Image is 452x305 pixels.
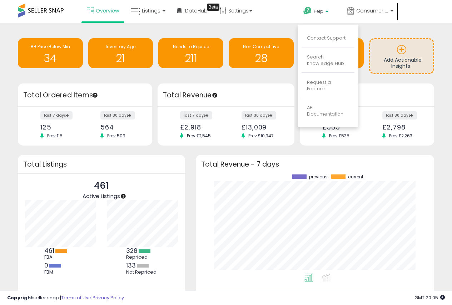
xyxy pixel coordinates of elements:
i: Get Help [303,6,312,15]
span: Active Listings [83,192,120,200]
a: BB Price Below Min 34 [18,38,83,68]
a: Privacy Policy [93,294,124,301]
span: DataHub [185,7,208,14]
a: Non Competitive 28 [229,38,294,68]
div: FBA [44,254,76,260]
div: Tooltip anchor [120,193,126,199]
b: 133 [126,261,136,270]
h3: Total Profit [305,90,429,100]
b: 328 [126,246,138,255]
h3: Total Ordered Items [23,90,147,100]
div: £13,009 [242,123,282,131]
span: Prev: 115 [44,133,66,139]
span: Non Competitive [243,44,279,50]
b: 461 [44,246,54,255]
a: API Documentation [307,104,343,118]
span: Listings [142,7,160,14]
div: 564 [100,123,140,131]
a: Terms of Use [61,294,91,301]
a: Add Actionable Insights [370,39,433,73]
span: Overview [96,7,119,14]
h3: Total Revenue - 7 days [201,162,429,167]
label: last 30 days [382,111,417,120]
div: Tooltip anchor [207,4,219,11]
label: last 7 days [180,111,212,120]
span: Prev: £2,545 [183,133,214,139]
span: Consumer Express L.L.C. [GEOGRAPHIC_DATA] [356,7,388,14]
div: Tooltip anchor [212,92,218,98]
div: Not Repriced [126,269,158,275]
a: Needs to Reprice 211 [158,38,223,68]
div: FBM [44,269,76,275]
strong: Copyright [7,294,33,301]
span: Prev: £535 [326,133,353,139]
span: Prev: 509 [104,133,129,139]
label: last 7 days [40,111,73,120]
div: seller snap | | [7,295,124,301]
a: Inventory Age 21 [88,38,153,68]
h1: 21 [92,52,150,64]
div: 125 [40,123,80,131]
div: £2,918 [180,123,220,131]
div: Repriced [126,254,158,260]
a: Help [298,1,341,23]
a: Contact Support [307,35,346,41]
span: Prev: £2,263 [386,133,416,139]
p: 461 [83,179,120,193]
span: Needs to Reprice [173,44,209,50]
h1: 34 [21,52,79,64]
h1: 211 [162,52,220,64]
span: BB Price Below Min [31,44,70,50]
span: current [348,174,363,179]
div: £565 [322,123,362,131]
a: Request a Feature [307,79,331,92]
h3: Total Revenue [163,90,289,100]
b: 0 [44,261,48,270]
span: Add Actionable Insights [384,56,422,70]
span: Prev: £10,947 [245,133,277,139]
a: Search Knowledge Hub [307,54,344,67]
label: last 30 days [100,111,135,120]
h3: Total Listings [23,162,180,167]
h1: 28 [232,52,290,64]
span: 2025-10-8 20:05 GMT [414,294,445,301]
span: Help [314,8,323,14]
span: previous [309,174,328,179]
label: last 30 days [242,111,276,120]
div: £2,798 [382,123,422,131]
div: Tooltip anchor [92,92,98,98]
span: Inventory Age [106,44,135,50]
